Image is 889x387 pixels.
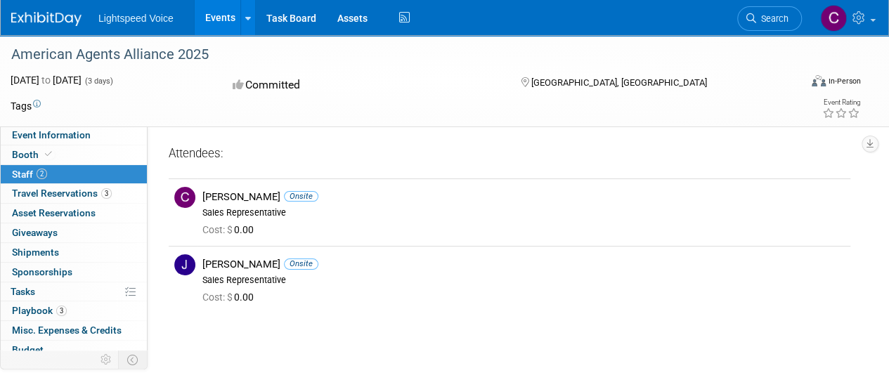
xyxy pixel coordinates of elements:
div: Sales Representative [202,275,845,286]
img: ExhibitDay [11,12,82,26]
span: Sponsorships [12,266,72,277]
div: Sales Representative [202,207,845,218]
span: Booth [12,149,55,160]
div: In-Person [828,76,861,86]
span: Cost: $ [202,291,234,303]
span: Asset Reservations [12,207,96,218]
img: Christopher Taylor [820,5,847,32]
img: C.jpg [174,187,195,208]
span: Misc. Expenses & Credits [12,324,122,336]
a: Sponsorships [1,263,147,282]
div: American Agents Alliance 2025 [6,42,789,67]
a: Event Information [1,126,147,145]
div: Event Format [736,73,861,94]
span: Onsite [284,258,318,269]
span: [DATE] [DATE] [11,74,82,86]
td: Tags [11,99,41,113]
span: [GEOGRAPHIC_DATA], [GEOGRAPHIC_DATA] [531,77,706,88]
span: Event Information [12,129,91,140]
div: Event Rating [822,99,860,106]
a: Booth [1,145,147,164]
span: 0.00 [202,224,259,235]
a: Budget [1,341,147,360]
span: Giveaways [12,227,58,238]
span: 3 [101,188,112,199]
a: Playbook3 [1,301,147,320]
a: Giveaways [1,223,147,242]
div: [PERSON_NAME] [202,258,845,271]
div: [PERSON_NAME] [202,190,845,204]
span: Onsite [284,191,318,202]
a: Tasks [1,282,147,301]
img: Format-Inperson.png [812,75,826,86]
span: 2 [37,169,47,179]
i: Booth reservation complete [45,150,52,158]
td: Personalize Event Tab Strip [94,350,119,369]
a: Staff2 [1,165,147,184]
span: Tasks [11,286,35,297]
span: Shipments [12,247,59,258]
span: Search [756,13,789,24]
span: 3 [56,306,67,316]
span: Playbook [12,305,67,316]
a: Travel Reservations3 [1,184,147,203]
a: Misc. Expenses & Credits [1,321,147,340]
span: to [39,74,53,86]
span: Staff [12,169,47,180]
a: Asset Reservations [1,204,147,223]
span: Cost: $ [202,224,234,235]
div: Committed [228,73,498,98]
a: Search [737,6,802,31]
td: Toggle Event Tabs [119,350,148,369]
span: Budget [12,344,44,355]
span: (3 days) [84,77,113,86]
img: J.jpg [174,254,195,275]
span: Travel Reservations [12,188,112,199]
span: 0.00 [202,291,259,303]
a: Shipments [1,243,147,262]
div: Attendees: [169,145,850,164]
span: Lightspeed Voice [98,13,174,24]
